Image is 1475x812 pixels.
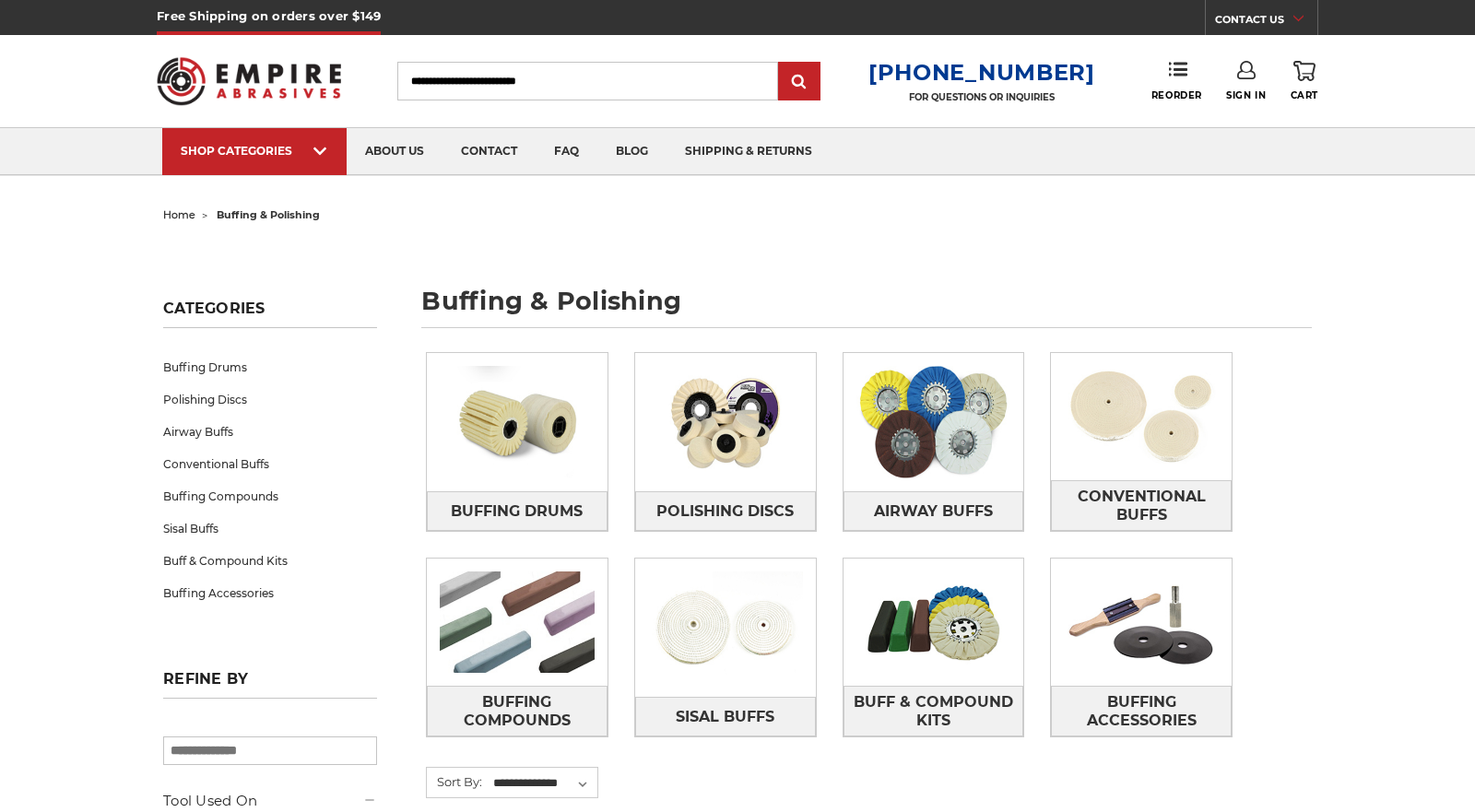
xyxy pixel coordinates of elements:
h1: buffing & polishing [421,288,1312,328]
a: Buffing Accessories [163,577,377,609]
div: SHOP CATEGORIES [181,144,328,158]
span: Buffing Drums [451,496,583,527]
a: [PHONE_NUMBER] [868,59,1095,86]
h5: Refine by [163,670,377,699]
a: Buffing Drums [427,491,608,531]
a: Polishing Discs [635,491,816,531]
span: Buffing Accessories [1052,687,1231,736]
a: Buffing Compounds [427,686,608,736]
select: Sort By: [490,770,597,797]
a: Conventional Buffs [1051,480,1232,531]
a: home [163,208,195,221]
label: Sort By: [427,768,482,795]
a: Buffing Drums [163,351,377,383]
span: Airway Buffs [874,496,993,527]
h5: Tool Used On [163,790,377,812]
span: Reorder [1151,89,1202,101]
img: Polishing Discs [635,353,816,491]
span: Conventional Buffs [1052,481,1231,531]
a: Airway Buffs [844,491,1024,531]
img: Buff & Compound Kits [844,559,1024,686]
span: Sign In [1226,89,1266,101]
a: Airway Buffs [163,416,377,448]
span: Cart [1291,89,1318,101]
span: buffing & polishing [217,208,320,221]
a: Buffing Accessories [1051,686,1232,736]
a: Conventional Buffs [163,448,377,480]
img: Empire Abrasives [157,45,341,117]
a: contact [442,128,536,175]
img: Buffing Compounds [427,559,608,686]
h5: Categories [163,300,377,328]
img: Buffing Drums [427,353,608,491]
img: Airway Buffs [844,353,1024,491]
a: blog [597,128,667,175]
a: about us [347,128,442,175]
a: Polishing Discs [163,383,377,416]
a: faq [536,128,597,175]
span: Sisal Buffs [676,701,774,733]
img: Buffing Accessories [1051,559,1232,686]
a: shipping & returns [667,128,831,175]
a: Cart [1291,61,1318,101]
a: Reorder [1151,61,1202,100]
a: Buff & Compound Kits [844,686,1024,736]
input: Submit [781,64,818,100]
a: Sisal Buffs [163,512,377,545]
a: Buff & Compound Kits [163,545,377,577]
p: FOR QUESTIONS OR INQUIRIES [868,91,1095,103]
a: Buffing Compounds [163,480,377,512]
img: Conventional Buffs [1051,353,1232,480]
a: Sisal Buffs [635,697,816,736]
span: Buffing Compounds [428,687,607,736]
span: Buff & Compound Kits [844,687,1023,736]
img: Sisal Buffs [635,559,816,697]
span: Polishing Discs [656,496,794,527]
a: CONTACT US [1215,9,1317,35]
